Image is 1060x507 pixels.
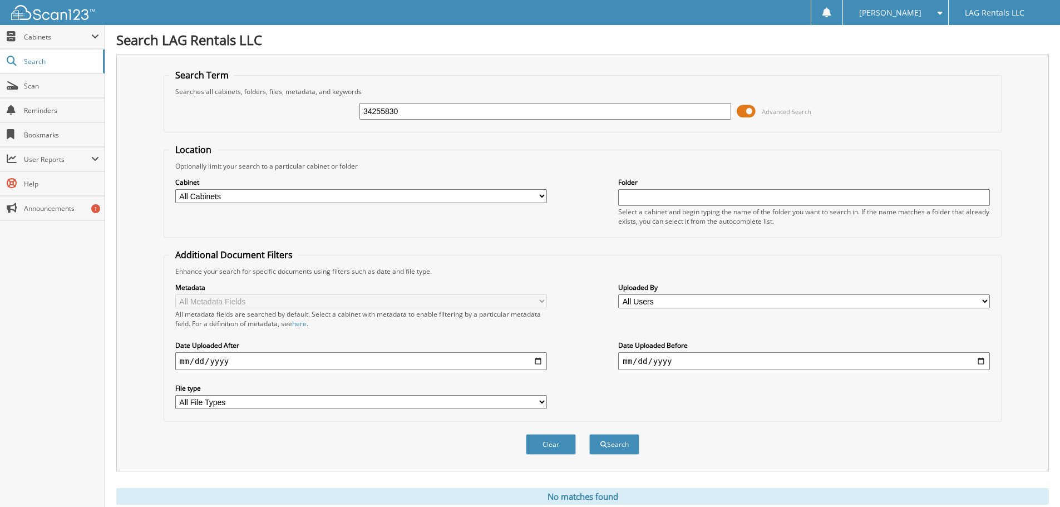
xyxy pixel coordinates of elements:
[175,352,547,370] input: start
[170,267,995,276] div: Enhance your search for specific documents using filters such as date and file type.
[24,204,99,213] span: Announcements
[24,57,97,66] span: Search
[175,178,547,187] label: Cabinet
[859,9,921,16] span: [PERSON_NAME]
[24,130,99,140] span: Bookmarks
[618,341,990,350] label: Date Uploaded Before
[11,5,95,20] img: scan123-logo-white.svg
[965,9,1024,16] span: LAG Rentals LLC
[170,87,995,96] div: Searches all cabinets, folders, files, metadata, and keywords
[170,249,298,261] legend: Additional Document Filters
[24,106,99,115] span: Reminders
[175,383,547,393] label: File type
[589,434,639,455] button: Search
[762,107,811,116] span: Advanced Search
[175,341,547,350] label: Date Uploaded After
[24,32,91,42] span: Cabinets
[618,178,990,187] label: Folder
[618,283,990,292] label: Uploaded By
[526,434,576,455] button: Clear
[170,161,995,171] div: Optionally limit your search to a particular cabinet or folder
[91,204,100,213] div: 1
[24,155,91,164] span: User Reports
[24,81,99,91] span: Scan
[170,144,217,156] legend: Location
[170,69,234,81] legend: Search Term
[292,319,307,328] a: here
[175,309,547,328] div: All metadata fields are searched by default. Select a cabinet with metadata to enable filtering b...
[175,283,547,292] label: Metadata
[618,207,990,226] div: Select a cabinet and begin typing the name of the folder you want to search in. If the name match...
[618,352,990,370] input: end
[116,31,1049,49] h1: Search LAG Rentals LLC
[116,488,1049,505] div: No matches found
[24,179,99,189] span: Help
